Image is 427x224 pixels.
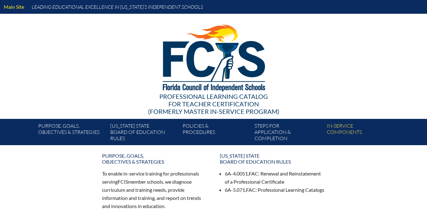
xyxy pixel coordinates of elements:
[98,150,211,167] a: Purpose, goals,objectives & strategies
[324,121,396,145] a: In-servicecomponents
[246,187,255,193] span: FAC
[180,121,252,145] a: Policies &Procedures
[36,121,108,145] a: Purpose, goals,objectives & strategies
[102,170,207,210] p: To enable in-service training for professionals serving member schools, we diagnose curriculum an...
[249,171,258,176] span: FAC
[225,170,325,186] li: 6A-4.0051, : Renewal and Reinstatement of a Professional Certificate
[33,93,394,115] div: Professional Learning Catalog (formerly Master In-service Program)
[252,121,324,145] a: Steps forapplication & completion
[1,3,27,11] a: Main Site
[118,179,128,185] span: FCIS
[216,150,329,167] a: [US_STATE] StateBoard of Education rules
[225,186,325,194] li: 6A-5.071, : Professional Learning Catalogs
[168,100,259,108] span: for Teacher Certification
[149,14,278,99] img: FCISlogo221.eps
[108,121,180,145] a: [US_STATE] StateBoard of Education rules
